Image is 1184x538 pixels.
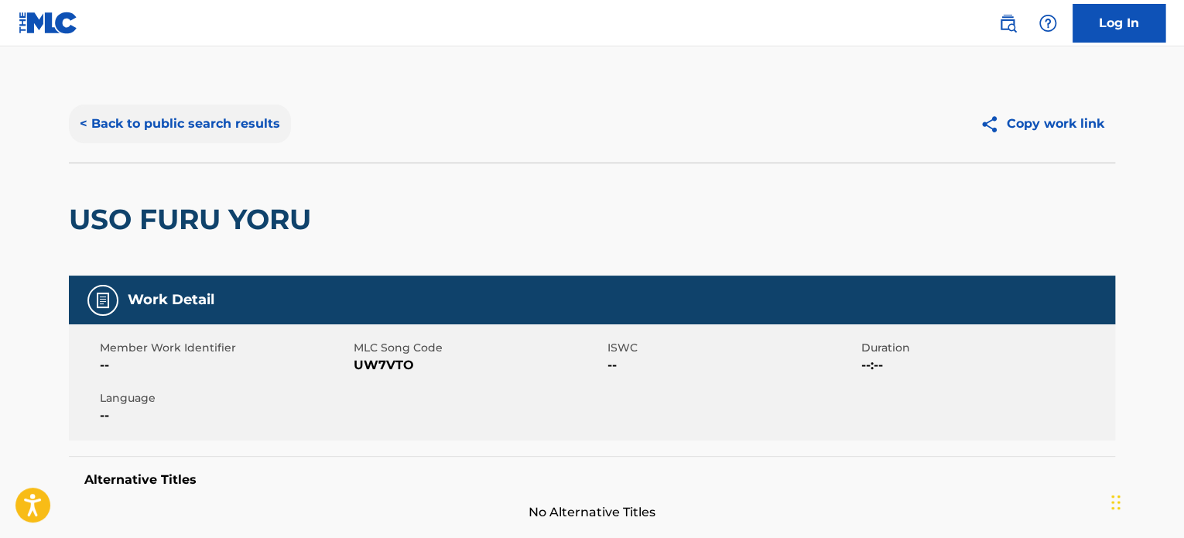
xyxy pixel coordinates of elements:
[100,340,350,356] span: Member Work Identifier
[69,503,1115,522] span: No Alternative Titles
[100,406,350,425] span: --
[100,356,350,375] span: --
[69,105,291,143] button: < Back to public search results
[19,12,78,34] img: MLC Logo
[980,115,1007,134] img: Copy work link
[94,291,112,310] img: Work Detail
[1111,479,1121,526] div: Drag
[969,105,1115,143] button: Copy work link
[607,356,857,375] span: --
[861,340,1111,356] span: Duration
[128,291,214,309] h5: Work Detail
[354,356,604,375] span: UW7VTO
[607,340,857,356] span: ISWC
[861,356,1111,375] span: --:--
[100,390,350,406] span: Language
[1107,464,1184,538] iframe: Chat Widget
[69,202,319,237] h2: USO FURU YORU
[1039,14,1057,33] img: help
[1032,8,1063,39] div: Help
[1073,4,1165,43] a: Log In
[84,472,1100,488] h5: Alternative Titles
[998,14,1017,33] img: search
[992,8,1023,39] a: Public Search
[354,340,604,356] span: MLC Song Code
